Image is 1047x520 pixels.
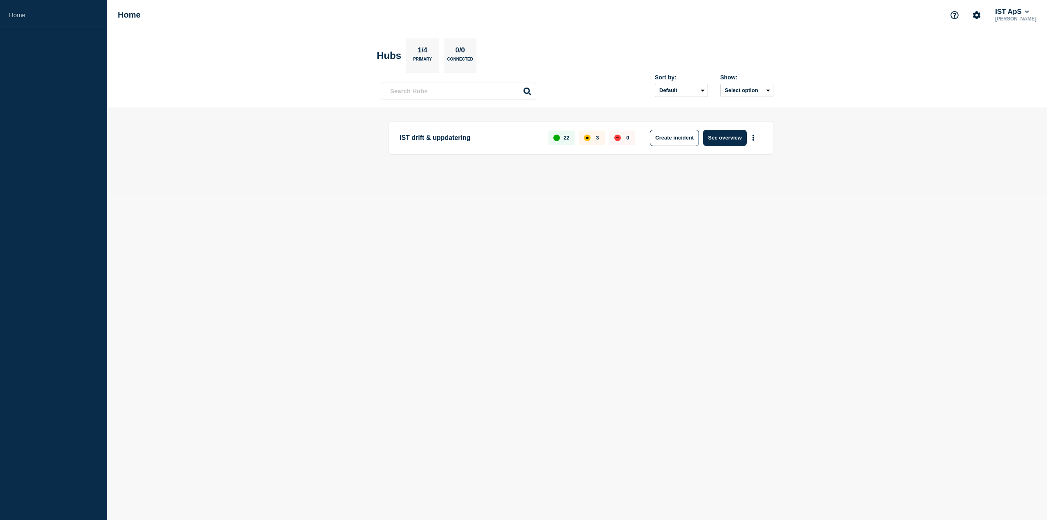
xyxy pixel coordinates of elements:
[452,46,468,57] p: 0/0
[655,74,708,81] div: Sort by:
[748,130,759,145] button: More actions
[596,135,599,141] p: 3
[400,130,539,146] p: IST drift & uppdatering
[584,135,591,141] div: affected
[720,74,773,81] div: Show:
[993,16,1038,22] p: [PERSON_NAME]
[447,57,473,65] p: Connected
[720,84,773,97] button: Select option
[413,57,432,65] p: Primary
[415,46,431,57] p: 1/4
[655,84,708,97] select: Sort by
[118,10,141,20] h1: Home
[703,130,746,146] button: See overview
[993,8,1031,16] button: IST ApS
[626,135,629,141] p: 0
[650,130,699,146] button: Create incident
[381,83,536,99] input: Search Hubs
[968,7,985,24] button: Account settings
[614,135,621,141] div: down
[564,135,569,141] p: 22
[946,7,963,24] button: Support
[377,50,401,61] h2: Hubs
[553,135,560,141] div: up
